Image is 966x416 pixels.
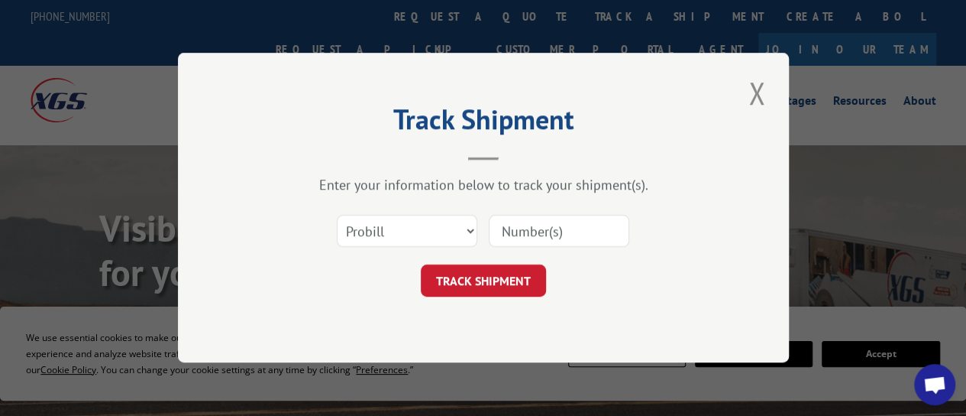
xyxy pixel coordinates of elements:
button: TRACK SHIPMENT [421,265,546,297]
button: Close modal [744,72,770,114]
h2: Track Shipment [254,109,712,138]
a: Open chat [914,364,955,405]
div: Enter your information below to track your shipment(s). [254,177,712,194]
input: Number(s) [489,216,629,248]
